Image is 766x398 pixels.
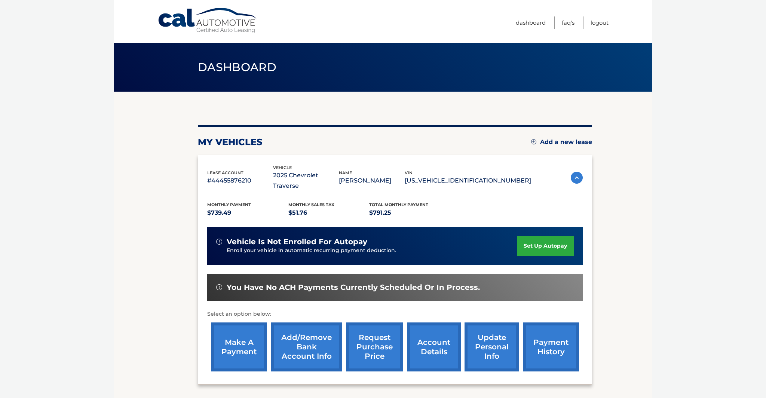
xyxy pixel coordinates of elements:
[531,138,592,146] a: Add a new lease
[216,284,222,290] img: alert-white.svg
[273,165,292,170] span: vehicle
[227,247,517,255] p: Enroll your vehicle in automatic recurring payment deduction.
[517,236,574,256] a: set up autopay
[339,170,352,175] span: name
[207,202,251,207] span: Monthly Payment
[591,16,609,29] a: Logout
[288,202,334,207] span: Monthly sales Tax
[369,208,450,218] p: $791.25
[207,310,583,319] p: Select an option below:
[346,322,403,371] a: request purchase price
[465,322,519,371] a: update personal info
[571,172,583,184] img: accordion-active.svg
[157,7,258,34] a: Cal Automotive
[207,170,243,175] span: lease account
[207,208,288,218] p: $739.49
[207,175,273,186] p: #44455876210
[227,283,480,292] span: You have no ACH payments currently scheduled or in process.
[562,16,574,29] a: FAQ's
[227,237,367,247] span: vehicle is not enrolled for autopay
[273,170,339,191] p: 2025 Chevrolet Traverse
[288,208,370,218] p: $51.76
[531,139,536,144] img: add.svg
[339,175,405,186] p: [PERSON_NAME]
[271,322,342,371] a: Add/Remove bank account info
[216,239,222,245] img: alert-white.svg
[198,60,276,74] span: Dashboard
[211,322,267,371] a: make a payment
[369,202,428,207] span: Total Monthly Payment
[405,175,531,186] p: [US_VEHICLE_IDENTIFICATION_NUMBER]
[198,137,263,148] h2: my vehicles
[407,322,461,371] a: account details
[523,322,579,371] a: payment history
[516,16,546,29] a: Dashboard
[405,170,413,175] span: vin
